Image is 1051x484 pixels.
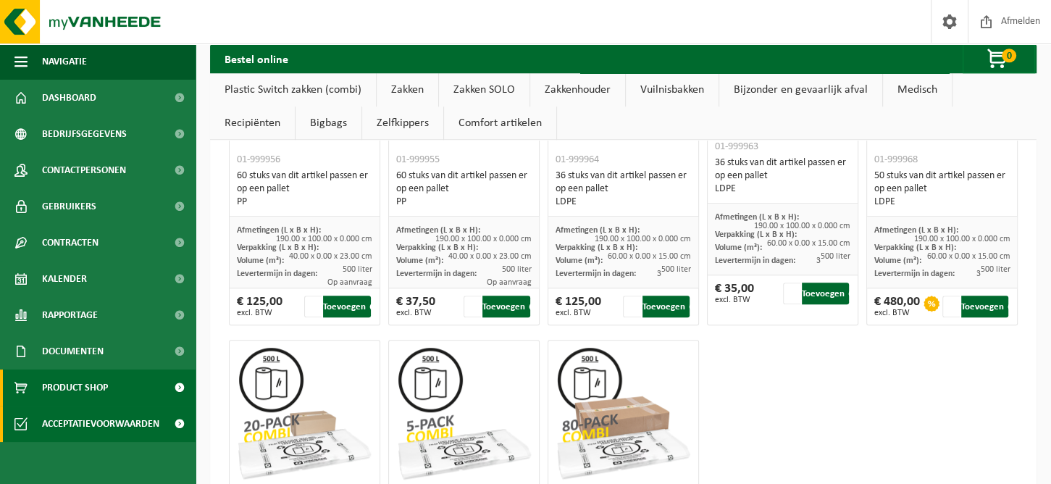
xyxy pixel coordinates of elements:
[715,213,799,222] span: Afmetingen (L x B x H):
[237,154,280,165] span: 01-999956
[42,116,127,152] span: Bedrijfsgegevens
[874,243,956,252] span: Verpakking (L x B x H):
[530,73,625,107] a: Zakkenhouder
[289,252,372,261] span: 40.00 x 0.00 x 23.00 cm
[961,296,1009,317] button: Toevoegen
[874,154,918,165] span: 01-999968
[913,235,1010,243] span: 190.00 x 100.00 x 0.000 cm
[237,256,284,265] span: Volume (m³):
[556,243,637,252] span: Verpakking (L x B x H):
[210,44,303,72] h2: Bestel online
[42,225,99,261] span: Contracten
[42,152,126,188] span: Contactpersonen
[556,196,691,209] div: LDPE
[715,141,758,152] span: 01-999963
[883,73,952,107] a: Medisch
[657,270,661,278] span: 3
[715,243,762,252] span: Volume (m³):
[296,107,361,140] a: Bigbags
[642,296,690,317] button: Toevoegen
[42,406,159,442] span: Acceptatievoorwaarden
[487,278,532,287] span: Op aanvraag
[556,154,599,165] span: 01-999964
[715,230,797,239] span: Verpakking (L x B x H):
[608,252,691,261] span: 60.00 x 0.00 x 15.00 cm
[435,235,532,243] span: 190.00 x 100.00 x 0.000 cm
[874,309,920,317] span: excl. BTW
[556,170,691,209] div: 36 stuks van dit artikel passen er op een pallet
[874,270,955,278] span: Levertermijn in dagen:
[1002,49,1016,62] span: 0
[626,73,719,107] a: Vuilnisbakken
[237,309,282,317] span: excl. BTW
[323,296,371,317] button: Toevoegen
[377,73,438,107] a: Zakken
[42,261,87,297] span: Kalender
[396,226,480,235] span: Afmetingen (L x B x H):
[42,80,96,116] span: Dashboard
[396,296,435,317] div: € 37,50
[874,256,921,265] span: Volume (m³):
[502,265,532,274] span: 500 liter
[719,73,882,107] a: Bijzonder en gevaarlijk afval
[595,235,691,243] span: 190.00 x 100.00 x 0.000 cm
[715,157,850,196] div: 36 stuks van dit artikel passen er op een pallet
[556,309,601,317] span: excl. BTW
[439,73,529,107] a: Zakken SOLO
[237,170,372,209] div: 60 stuks van dit artikel passen er op een pallet
[396,196,532,209] div: PP
[767,239,850,248] span: 60.00 x 0.00 x 15.00 cm
[396,256,443,265] span: Volume (m³):
[327,278,372,287] span: Op aanvraag
[715,296,754,304] span: excl. BTW
[754,222,850,230] span: 190.00 x 100.00 x 0.000 cm
[874,296,920,317] div: € 480,00
[237,296,282,317] div: € 125,00
[42,333,104,370] span: Documenten
[276,235,372,243] span: 190.00 x 100.00 x 0.000 cm
[874,226,958,235] span: Afmetingen (L x B x H):
[42,297,98,333] span: Rapportage
[963,44,1035,73] button: 0
[42,43,87,80] span: Navigatie
[482,296,530,317] button: Toevoegen
[237,243,319,252] span: Verpakking (L x B x H):
[661,265,691,274] span: 500 liter
[237,226,321,235] span: Afmetingen (L x B x H):
[396,309,435,317] span: excl. BTW
[343,265,372,274] span: 500 liter
[976,270,980,278] span: 3
[874,196,1010,209] div: LDPE
[874,170,1010,209] div: 50 stuks van dit artikel passen er op een pallet
[715,256,795,265] span: Levertermijn in dagen:
[926,252,1010,261] span: 60.00 x 0.00 x 15.00 cm
[556,256,603,265] span: Volume (m³):
[464,296,481,317] input: 1
[816,256,821,265] span: 3
[362,107,443,140] a: Zelfkippers
[715,183,850,196] div: LDPE
[210,73,376,107] a: Plastic Switch zakken (combi)
[556,226,640,235] span: Afmetingen (L x B x H):
[821,252,850,261] span: 500 liter
[396,243,478,252] span: Verpakking (L x B x H):
[396,270,477,278] span: Levertermijn in dagen:
[783,283,800,304] input: 1
[623,296,640,317] input: 1
[237,196,372,209] div: PP
[448,252,532,261] span: 40.00 x 0.00 x 23.00 cm
[396,170,532,209] div: 60 stuks van dit artikel passen er op een pallet
[556,270,636,278] span: Levertermijn in dagen:
[802,283,850,304] button: Toevoegen
[444,107,556,140] a: Comfort artikelen
[942,296,960,317] input: 1
[42,370,108,406] span: Product Shop
[556,296,601,317] div: € 125,00
[304,296,322,317] input: 1
[237,270,317,278] span: Levertermijn in dagen:
[980,265,1010,274] span: 500 liter
[210,107,295,140] a: Recipiënten
[396,154,440,165] span: 01-999955
[715,283,754,304] div: € 35,00
[42,188,96,225] span: Gebruikers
